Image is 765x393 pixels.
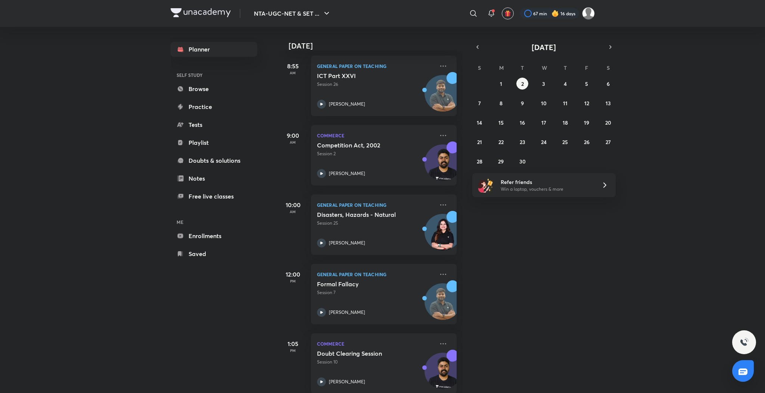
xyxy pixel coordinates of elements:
[278,270,308,279] h5: 12:00
[532,42,556,52] span: [DATE]
[521,100,524,107] abbr: September 9, 2025
[317,200,434,209] p: General Paper on Teaching
[501,186,593,193] p: Win a laptop, vouchers & more
[541,119,546,126] abbr: September 17, 2025
[278,71,308,75] p: AM
[477,138,482,146] abbr: September 21, 2025
[516,136,528,148] button: September 23, 2025
[478,100,481,107] abbr: September 7, 2025
[559,116,571,128] button: September 18, 2025
[538,116,550,128] button: September 17, 2025
[520,119,525,126] abbr: September 16, 2025
[171,153,257,168] a: Doubts & solutions
[500,80,502,87] abbr: September 1, 2025
[289,41,464,50] h4: [DATE]
[551,10,559,17] img: streak
[329,170,365,177] p: [PERSON_NAME]
[521,64,524,71] abbr: Tuesday
[498,119,504,126] abbr: September 15, 2025
[425,79,461,115] img: Avatar
[473,97,485,109] button: September 7, 2025
[541,138,547,146] abbr: September 24, 2025
[519,158,526,165] abbr: September 30, 2025
[171,189,257,204] a: Free live classes
[500,100,503,107] abbr: September 8, 2025
[425,149,461,184] img: Avatar
[171,42,257,57] a: Planner
[564,64,567,71] abbr: Thursday
[495,97,507,109] button: September 8, 2025
[541,100,547,107] abbr: September 10, 2025
[563,100,567,107] abbr: September 11, 2025
[607,80,610,87] abbr: September 6, 2025
[425,357,461,393] img: Avatar
[495,155,507,167] button: September 29, 2025
[501,178,593,186] h6: Refer friends
[278,131,308,140] h5: 9:00
[329,309,365,316] p: [PERSON_NAME]
[171,69,257,81] h6: SELF STUDY
[171,8,231,19] a: Company Logo
[516,97,528,109] button: September 9, 2025
[605,119,611,126] abbr: September 20, 2025
[581,116,593,128] button: September 19, 2025
[317,359,434,365] p: Session 10
[542,80,545,87] abbr: September 3, 2025
[278,62,308,71] h5: 8:55
[581,136,593,148] button: September 26, 2025
[278,339,308,348] h5: 1:05
[538,136,550,148] button: September 24, 2025
[317,270,434,279] p: General Paper on Teaching
[521,80,524,87] abbr: September 2, 2025
[585,80,588,87] abbr: September 5, 2025
[520,138,525,146] abbr: September 23, 2025
[477,158,482,165] abbr: September 28, 2025
[317,62,434,71] p: General Paper on Teaching
[171,246,257,261] a: Saved
[606,100,611,107] abbr: September 13, 2025
[581,78,593,90] button: September 5, 2025
[559,136,571,148] button: September 25, 2025
[317,289,434,296] p: Session 7
[171,81,257,96] a: Browse
[329,378,365,385] p: [PERSON_NAME]
[538,78,550,90] button: September 3, 2025
[171,117,257,132] a: Tests
[317,220,434,227] p: Session 25
[425,218,461,254] img: Avatar
[278,209,308,214] p: AM
[473,116,485,128] button: September 14, 2025
[585,64,588,71] abbr: Friday
[171,99,257,114] a: Practice
[317,211,410,218] h5: Disasters, Hazards - Natural
[498,158,504,165] abbr: September 29, 2025
[317,131,434,140] p: Commerce
[602,116,614,128] button: September 20, 2025
[278,348,308,353] p: PM
[499,64,504,71] abbr: Monday
[495,116,507,128] button: September 15, 2025
[602,78,614,90] button: September 6, 2025
[516,78,528,90] button: September 2, 2025
[606,138,611,146] abbr: September 27, 2025
[171,171,257,186] a: Notes
[317,81,434,88] p: Session 26
[317,339,434,348] p: Commerce
[317,141,410,149] h5: Competition Act, 2002
[278,140,308,144] p: AM
[317,72,410,79] h5: ICT Part XXVI
[317,150,434,157] p: Session 2
[516,155,528,167] button: September 30, 2025
[317,350,410,357] h5: Doubt Clearing Session
[559,97,571,109] button: September 11, 2025
[171,135,257,150] a: Playlist
[582,7,595,20] img: Sakshi Nath
[538,97,550,109] button: September 10, 2025
[171,8,231,17] img: Company Logo
[504,10,511,17] img: avatar
[498,138,504,146] abbr: September 22, 2025
[602,97,614,109] button: September 13, 2025
[425,287,461,323] img: Avatar
[171,228,257,243] a: Enrollments
[564,80,567,87] abbr: September 4, 2025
